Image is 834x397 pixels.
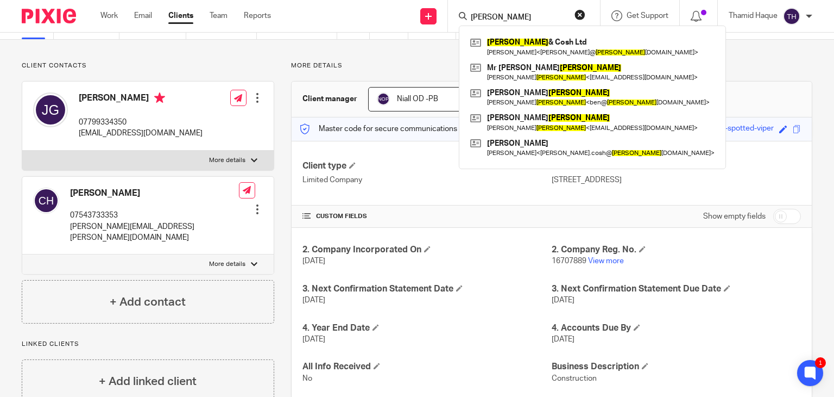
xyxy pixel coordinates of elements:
[815,357,826,368] div: 1
[99,373,197,390] h4: + Add linked client
[154,92,165,103] i: Primary
[302,375,312,382] span: No
[588,257,624,265] a: View more
[552,175,801,185] p: [STREET_ADDRESS]
[22,340,274,349] p: Linked clients
[110,294,186,311] h4: + Add contact
[552,244,801,256] h4: 2. Company Reg. No.
[70,210,239,221] p: 07543733353
[22,9,76,23] img: Pixie
[302,336,325,343] span: [DATE]
[627,12,668,20] span: Get Support
[33,92,68,127] img: svg%3E
[783,8,800,25] img: svg%3E
[300,123,487,134] p: Master code for secure communications and files
[552,322,801,334] h4: 4. Accounts Due By
[574,9,585,20] button: Clear
[168,10,193,21] a: Clients
[302,160,552,172] h4: Client type
[729,10,778,21] p: Thamid Haque
[79,92,203,106] h4: [PERSON_NAME]
[70,188,239,199] h4: [PERSON_NAME]
[22,61,274,70] p: Client contacts
[134,10,152,21] a: Email
[470,13,567,23] input: Search
[209,156,245,165] p: More details
[552,375,597,382] span: Construction
[397,95,438,103] span: Niall OD -PB
[244,10,271,21] a: Reports
[33,188,59,214] img: svg%3E
[291,61,812,70] p: More details
[552,283,801,295] h4: 3. Next Confirmation Statement Due Date
[302,322,552,334] h4: 4. Year End Date
[302,296,325,304] span: [DATE]
[377,92,390,106] img: svg%3E
[70,221,239,244] p: [PERSON_NAME][EMAIL_ADDRESS][PERSON_NAME][DOMAIN_NAME]
[552,336,574,343] span: [DATE]
[302,175,552,185] p: Limited Company
[79,128,203,139] p: [EMAIL_ADDRESS][DOMAIN_NAME]
[302,94,357,104] h3: Client manager
[302,212,552,221] h4: CUSTOM FIELDS
[302,244,552,256] h4: 2. Company Incorporated On
[302,361,552,373] h4: All Info Received
[552,257,586,265] span: 16707889
[100,10,118,21] a: Work
[79,117,203,128] p: 07799334350
[703,211,766,222] label: Show empty fields
[302,283,552,295] h4: 3. Next Confirmation Statement Date
[552,361,801,373] h4: Business Description
[209,260,245,269] p: More details
[210,10,228,21] a: Team
[552,296,574,304] span: [DATE]
[681,123,774,135] div: glazed-beige-spotted-viper
[302,257,325,265] span: [DATE]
